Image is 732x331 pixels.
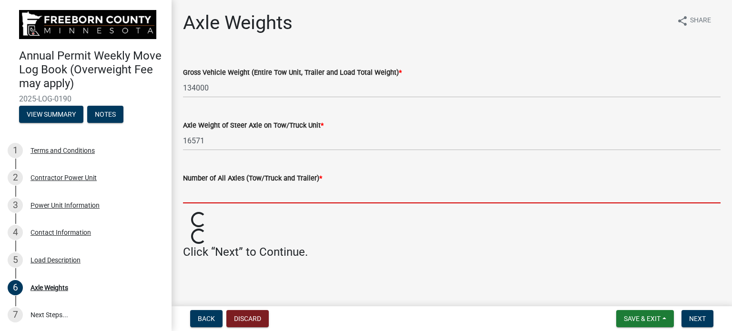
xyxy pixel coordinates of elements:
div: Terms and Conditions [30,147,95,154]
span: 2025-LOG-0190 [19,94,152,103]
label: Number of All Axles (Tow/Truck and Trailer) [183,175,322,182]
h4: Annual Permit Weekly Move Log Book (Overweight Fee may apply) [19,49,164,90]
div: 3 [8,198,23,213]
wm-modal-confirm: Summary [19,111,83,119]
span: Next [689,315,706,322]
div: 1 [8,143,23,158]
div: 6 [8,280,23,295]
button: Next [681,310,713,327]
button: Back [190,310,223,327]
label: Axle Weight of Steer Axle on Tow/Truck Unit [183,122,324,129]
button: Discard [226,310,269,327]
h1: Axle Weights [183,11,293,34]
div: Contractor Power Unit [30,174,97,181]
span: Back [198,315,215,322]
div: 2 [8,170,23,185]
div: 7 [8,307,23,322]
wm-modal-confirm: Notes [87,111,123,119]
button: shareShare [669,11,719,30]
span: Save & Exit [624,315,661,322]
span: Share [690,15,711,27]
div: Axle Weights [30,284,68,291]
div: Contact Information [30,229,91,236]
div: Load Description [30,257,81,263]
label: Gross Vehicle Weight (Entire Tow Unit, Trailer and Load Total Weight) [183,70,402,76]
button: Notes [87,106,123,123]
button: View Summary [19,106,83,123]
div: 5 [8,252,23,268]
img: Freeborn County, Minnesota [19,10,156,39]
i: share [677,15,688,27]
div: 4 [8,225,23,240]
button: Save & Exit [616,310,674,327]
div: Power Unit Information [30,202,100,209]
h4: Click “Next” to Continue. [183,245,721,259]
